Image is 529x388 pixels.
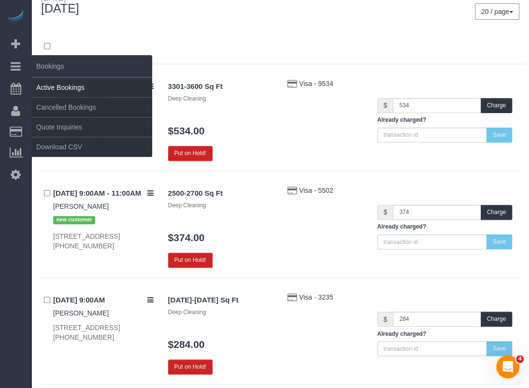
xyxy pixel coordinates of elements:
[168,253,213,268] button: Put on Hold!
[377,331,512,337] h5: Already charged?
[377,224,512,230] h5: Already charged?
[168,201,273,210] div: Deep Cleaning
[481,205,512,220] button: Charge
[475,3,519,20] button: 20 / page
[377,128,487,143] input: transaction id
[377,98,393,113] span: $
[31,55,152,77] span: Bookings
[377,234,487,249] input: transaction id
[53,323,154,342] div: [STREET_ADDRESS] [PHONE_NUMBER]
[377,341,487,356] input: transaction id
[168,95,273,103] div: Deep Cleaning
[481,98,512,113] button: Charge
[516,355,524,363] span: 4
[53,189,154,198] h4: [DATE] 9:00AM - 11:00AM
[31,77,152,157] ul: Bookings
[168,146,213,161] button: Put on Hold!
[6,10,25,23] img: Automaid Logo
[168,189,273,198] h4: 2500-2700 Sq Ft
[168,83,273,91] h4: 3301-3600 Sq Ft
[496,355,519,378] iframe: Intercom live chat
[53,216,95,224] span: new customer
[168,308,273,316] div: Deep Cleaning
[481,312,512,327] button: Charge
[53,231,154,251] div: [STREET_ADDRESS] [PHONE_NUMBER]
[377,205,393,220] span: $
[377,312,393,327] span: $
[53,211,154,226] div: Tags
[475,3,519,20] nav: Pagination navigation
[299,80,333,87] a: Visa - 9534
[31,78,152,97] a: Active Bookings
[31,98,152,117] a: Cancelled Bookings
[168,296,273,304] h4: [DATE]-[DATE] Sq Ft
[53,296,154,304] h4: [DATE] 9:00AM
[31,137,152,157] a: Download CSV
[53,309,109,317] a: [PERSON_NAME]
[168,339,205,350] a: $284.00
[299,293,333,301] a: Visa - 3235
[31,117,152,137] a: Quote Inquiries
[168,125,205,136] a: $534.00
[299,187,333,194] a: Visa - 5502
[168,232,205,243] a: $374.00
[168,359,213,374] button: Put on Hold!
[377,117,512,123] h5: Already charged?
[53,202,109,210] a: [PERSON_NAME]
